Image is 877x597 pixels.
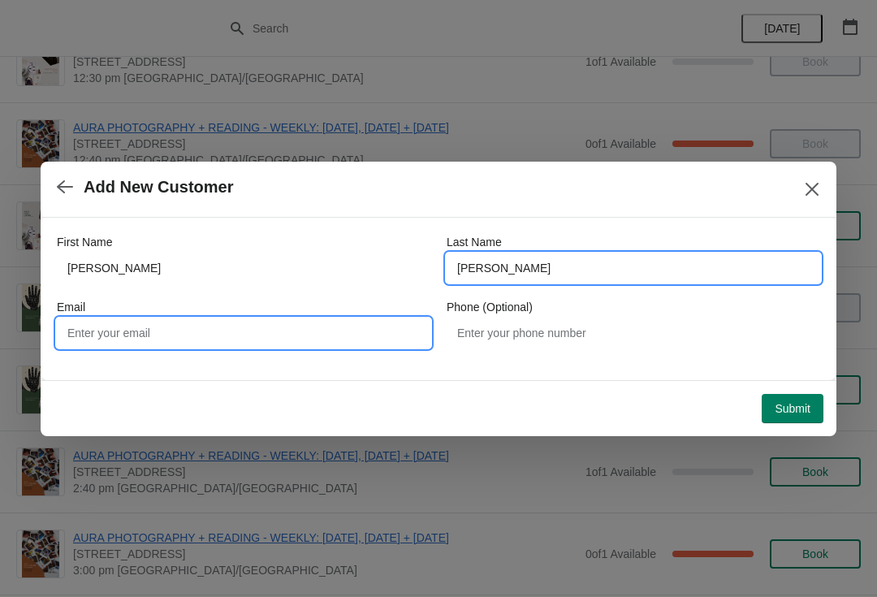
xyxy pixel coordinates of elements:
[447,318,820,348] input: Enter your phone number
[447,234,502,250] label: Last Name
[762,394,823,423] button: Submit
[57,253,430,283] input: John
[447,299,533,315] label: Phone (Optional)
[57,299,85,315] label: Email
[57,318,430,348] input: Enter your email
[84,178,233,197] h2: Add New Customer
[447,253,820,283] input: Smith
[57,234,112,250] label: First Name
[797,175,827,204] button: Close
[775,402,810,415] span: Submit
